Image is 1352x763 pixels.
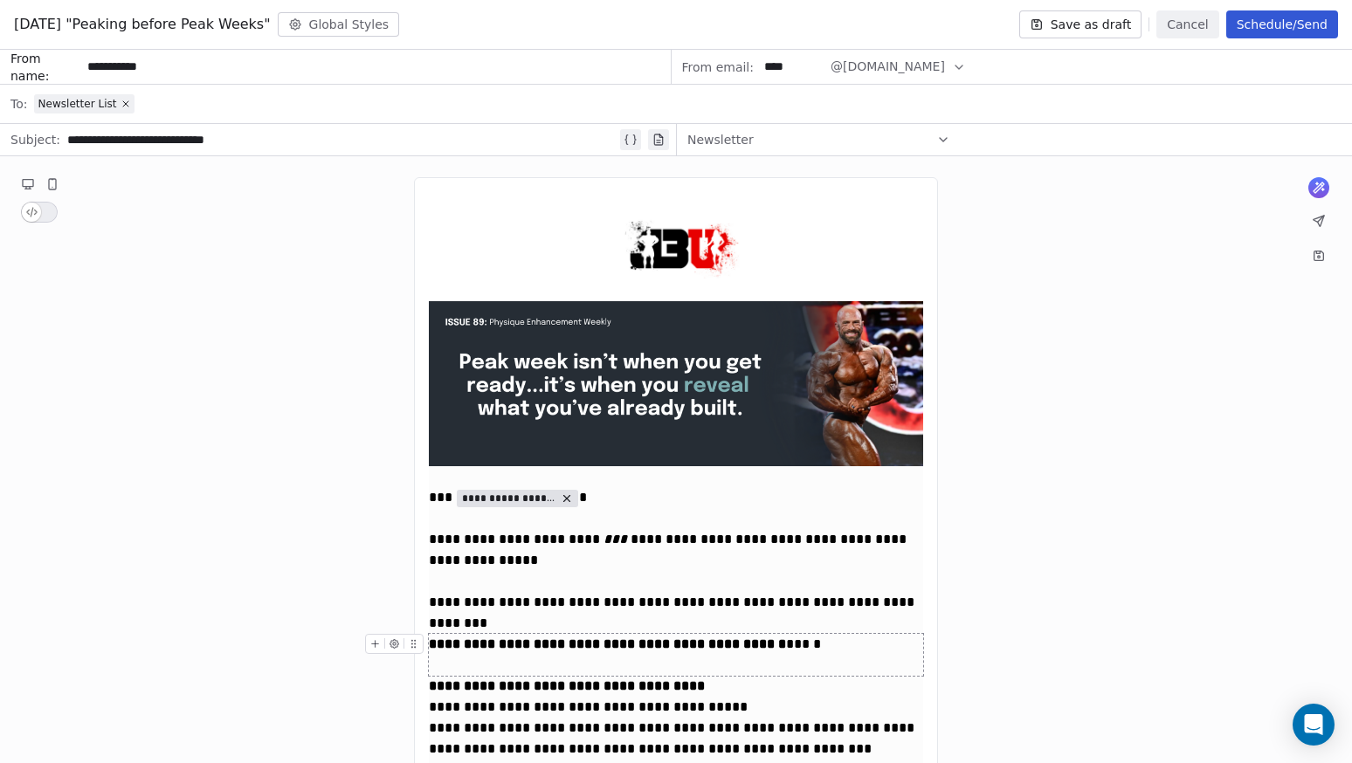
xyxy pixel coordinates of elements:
span: To: [10,95,27,113]
button: Cancel [1156,10,1218,38]
span: From name: [10,50,80,85]
span: Newsletter [687,131,754,148]
span: @[DOMAIN_NAME] [831,58,945,76]
button: Schedule/Send [1226,10,1338,38]
div: Open Intercom Messenger [1293,704,1335,746]
span: [DATE] "Peaking before Peak Weeks" [14,14,271,35]
button: Save as draft [1019,10,1142,38]
span: Newsletter List [38,97,116,111]
span: From email: [682,58,754,76]
button: Global Styles [278,12,400,37]
span: Subject: [10,131,60,154]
